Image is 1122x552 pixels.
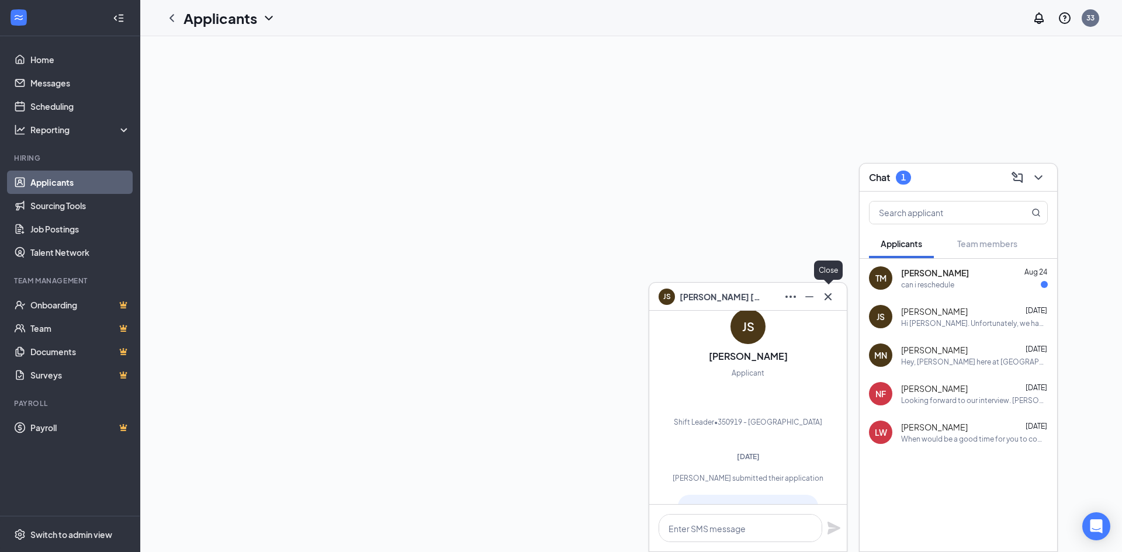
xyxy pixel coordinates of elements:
div: 1 [901,172,906,182]
svg: Cross [821,290,835,304]
div: Looking forward to our interview. [PERSON_NAME] [PERSON_NAME] [901,395,1048,405]
svg: Collapse [113,12,124,24]
div: JS [877,311,885,322]
div: LW [875,426,887,438]
h3: Chat [869,171,890,184]
a: OnboardingCrown [30,293,130,317]
div: [PERSON_NAME] submitted their application [659,473,837,483]
h3: [PERSON_NAME] [709,350,788,363]
div: Hey, [PERSON_NAME] here at [GEOGRAPHIC_DATA] on University. I tried calling your cell #, but coul... [901,357,1048,367]
div: TM [875,272,886,284]
div: can i reschedule [901,280,954,290]
a: SurveysCrown [30,363,130,387]
span: [PERSON_NAME] [901,305,968,317]
span: Applicants [881,238,922,249]
div: Payroll [14,398,128,408]
span: [PERSON_NAME] [901,383,968,394]
input: Search applicant [870,202,1008,224]
div: Close [814,261,843,280]
div: Team Management [14,276,128,286]
div: Hi [PERSON_NAME]. Unfortunately, we had to reschedule your meeting with [PERSON_NAME]' for Shift ... [901,318,1048,328]
span: [DATE] [1026,306,1047,315]
svg: QuestionInfo [1058,11,1072,25]
span: [PERSON_NAME] [901,421,968,433]
a: TeamCrown [30,317,130,340]
span: Aug 24 [1024,268,1047,276]
button: ComposeMessage [1008,168,1027,187]
a: Scheduling [30,95,130,118]
div: When would be a good time for you to come in and interview? [901,434,1048,444]
svg: ChevronDown [262,11,276,25]
svg: ChevronLeft [165,11,179,25]
h1: Applicants [183,8,257,28]
svg: Settings [14,529,26,540]
div: Hiring [14,153,128,163]
a: Messages [30,71,130,95]
button: ChevronDown [1029,168,1048,187]
div: MN [874,349,887,361]
span: [DATE] [1026,422,1047,431]
span: [PERSON_NAME] [901,267,969,279]
a: Sourcing Tools [30,194,130,217]
span: [PERSON_NAME] [PERSON_NAME] [680,290,761,303]
svg: Plane [827,521,841,535]
div: Applicant [732,367,764,379]
span: [PERSON_NAME] [901,344,968,356]
span: [DATE] [1026,383,1047,392]
svg: Notifications [1032,11,1046,25]
a: Applicants [30,171,130,194]
div: NF [875,388,886,400]
svg: Ellipses [784,290,798,304]
svg: Minimize [802,290,816,304]
span: Team members [957,238,1017,249]
svg: Analysis [14,124,26,136]
div: Switch to admin view [30,529,112,540]
a: PayrollCrown [30,416,130,439]
span: [DATE] [1026,345,1047,353]
a: Talent Network [30,241,130,264]
a: Job Postings [30,217,130,241]
a: Home [30,48,130,71]
span: [DATE] [737,452,760,461]
svg: ComposeMessage [1010,171,1024,185]
button: Ellipses [781,287,800,306]
button: Minimize [800,287,819,306]
svg: ChevronDown [1031,171,1045,185]
div: Reporting [30,124,131,136]
a: DocumentsCrown [30,340,130,363]
div: Shift Leader • 350919 - [GEOGRAPHIC_DATA] [674,416,822,428]
button: Cross [819,287,837,306]
svg: WorkstreamLogo [13,12,25,23]
div: JS [742,318,754,335]
div: Open Intercom Messenger [1082,512,1110,540]
svg: MagnifyingGlass [1031,208,1041,217]
div: 33 [1086,13,1095,23]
